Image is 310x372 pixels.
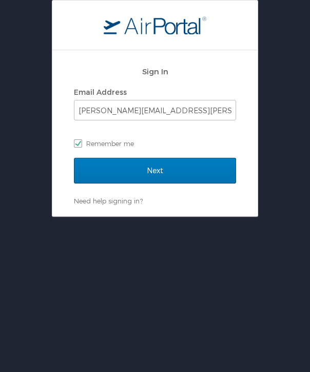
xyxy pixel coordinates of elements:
[74,136,236,151] label: Remember me
[104,16,206,34] img: logo
[74,88,127,96] label: Email Address
[74,158,236,183] input: Next
[74,197,143,205] a: Need help signing in?
[74,66,236,77] h2: Sign In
